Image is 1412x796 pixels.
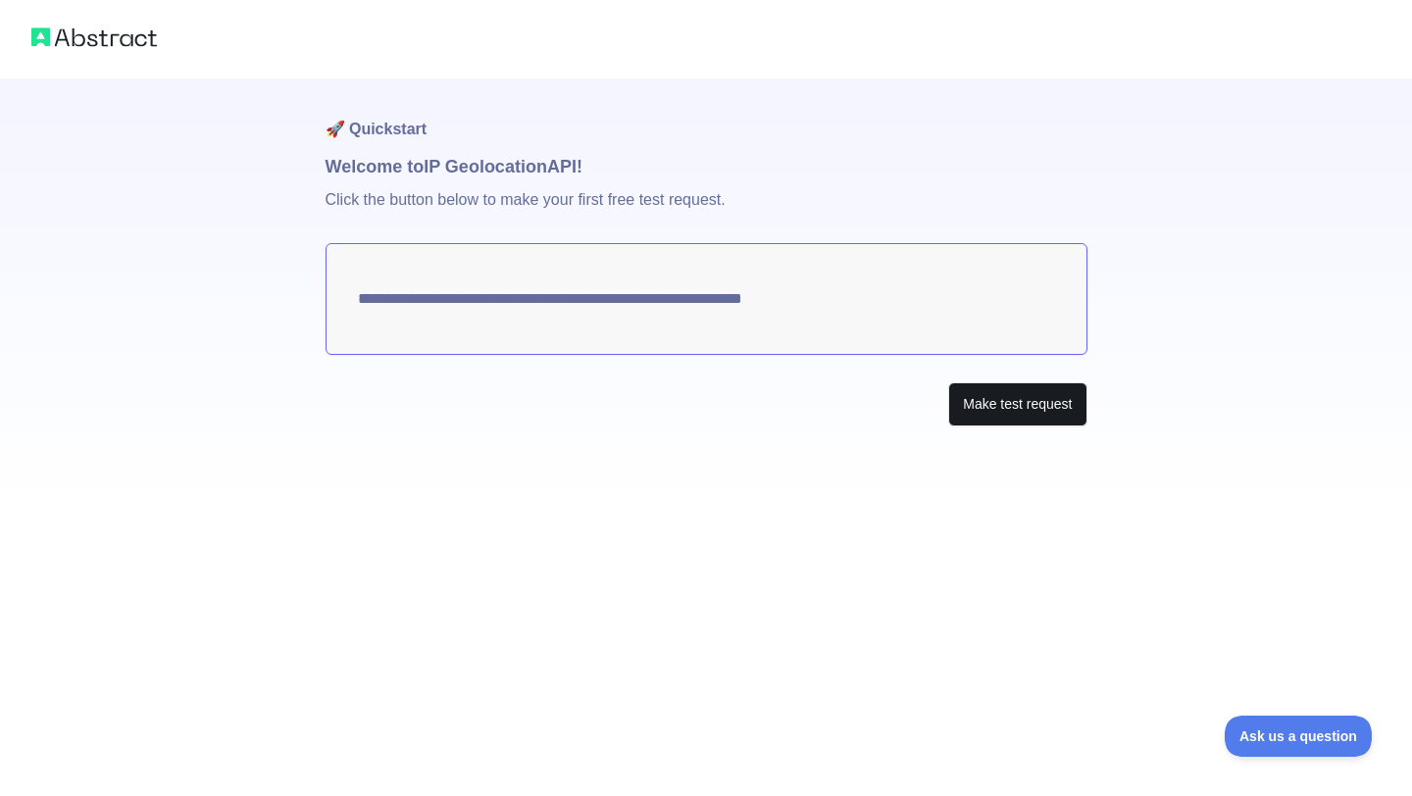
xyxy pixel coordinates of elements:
button: Make test request [948,382,1086,426]
h1: 🚀 Quickstart [326,78,1087,153]
h1: Welcome to IP Geolocation API! [326,153,1087,180]
p: Click the button below to make your first free test request. [326,180,1087,243]
iframe: Toggle Customer Support [1225,716,1373,757]
img: Abstract logo [31,24,157,51]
